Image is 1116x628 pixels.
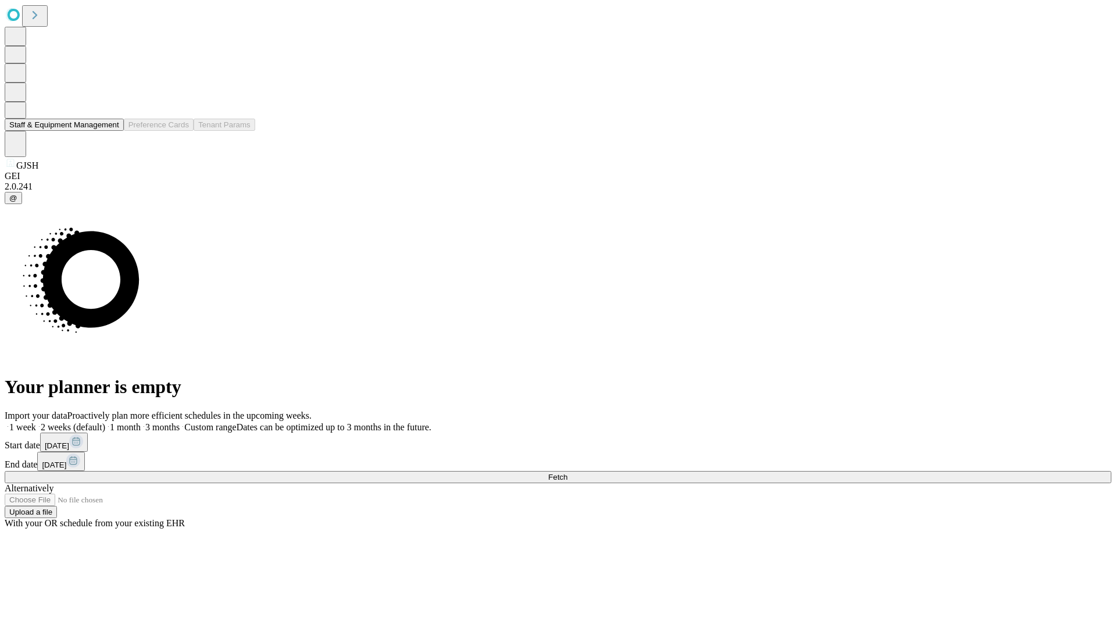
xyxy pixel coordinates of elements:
span: [DATE] [45,441,69,450]
span: Dates can be optimized up to 3 months in the future. [237,422,431,432]
button: Preference Cards [124,119,194,131]
button: [DATE] [37,452,85,471]
button: @ [5,192,22,204]
span: 2 weeks (default) [41,422,105,432]
div: 2.0.241 [5,181,1111,192]
span: GJSH [16,160,38,170]
button: Tenant Params [194,119,255,131]
div: End date [5,452,1111,471]
span: Custom range [184,422,236,432]
button: Upload a file [5,506,57,518]
div: GEI [5,171,1111,181]
span: @ [9,194,17,202]
button: Fetch [5,471,1111,483]
span: With your OR schedule from your existing EHR [5,518,185,528]
span: 1 month [110,422,141,432]
span: Fetch [548,473,567,481]
span: Import your data [5,411,67,420]
button: Staff & Equipment Management [5,119,124,131]
span: 3 months [145,422,180,432]
span: Proactively plan more efficient schedules in the upcoming weeks. [67,411,312,420]
button: [DATE] [40,433,88,452]
h1: Your planner is empty [5,376,1111,398]
span: 1 week [9,422,36,432]
span: [DATE] [42,461,66,469]
div: Start date [5,433,1111,452]
span: Alternatively [5,483,53,493]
